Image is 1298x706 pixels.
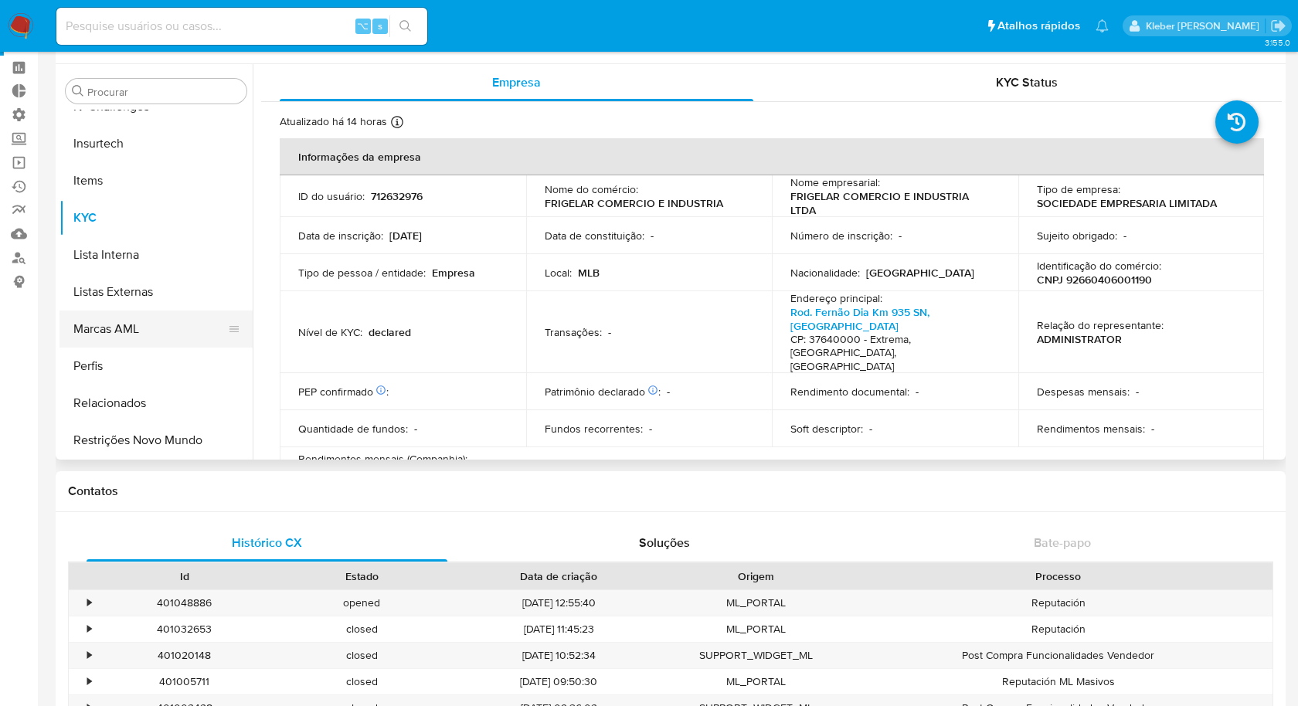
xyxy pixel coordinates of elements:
[59,162,253,199] button: Items
[59,311,240,348] button: Marcas AML
[844,643,1273,668] div: Post Compra Funcionalidades Vendedor
[790,422,863,436] p: Soft descriptor :
[414,422,417,436] p: -
[371,189,423,203] p: 712632976
[1037,318,1164,332] p: Relação do representante :
[545,229,644,243] p: Data de constituição :
[298,385,389,399] p: PEP confirmado :
[274,590,451,616] div: opened
[790,333,994,374] h4: CP: 37640000 - Extrema, [GEOGRAPHIC_DATA], [GEOGRAPHIC_DATA]
[59,273,253,311] button: Listas Externas
[298,325,362,339] p: Nível de KYC :
[87,648,91,663] div: •
[59,348,253,385] button: Perfis
[790,229,892,243] p: Número de inscrição :
[790,385,909,399] p: Rendimento documental :
[298,452,467,466] p: Rendimentos mensais (Companhia) :
[1037,422,1145,436] p: Rendimentos mensais :
[59,236,253,273] button: Lista Interna
[378,19,382,33] span: s
[899,229,902,243] p: -
[996,73,1058,91] span: KYC Status
[678,569,834,584] div: Origem
[1037,259,1161,273] p: Identificação do comércio :
[916,385,919,399] p: -
[298,189,365,203] p: ID do usuário :
[96,616,274,642] div: 401032653
[1096,19,1109,32] a: Notificações
[389,229,422,243] p: [DATE]
[87,622,91,636] div: •
[649,422,652,436] p: -
[667,616,844,642] div: ML_PORTAL
[844,616,1273,642] div: Reputación
[369,325,411,339] p: declared
[1265,36,1290,49] span: 3.155.0
[1151,422,1154,436] p: -
[855,569,1262,584] div: Processo
[68,484,1273,499] h1: Contatos
[578,266,600,280] p: MLB
[96,590,274,616] div: 401048886
[545,325,602,339] p: Transações :
[87,85,240,99] input: Procurar
[667,669,844,694] div: ML_PORTAL
[274,616,451,642] div: closed
[545,422,643,436] p: Fundos recorrentes :
[651,229,654,243] p: -
[357,19,369,33] span: ⌥
[545,266,572,280] p: Local :
[96,643,274,668] div: 401020148
[389,15,421,37] button: search-icon
[1136,385,1139,399] p: -
[1037,385,1130,399] p: Despesas mensais :
[545,182,638,196] p: Nome do comércio :
[280,138,1264,175] th: Informações da empresa
[608,325,611,339] p: -
[72,85,84,97] button: Procurar
[59,199,253,236] button: KYC
[107,569,263,584] div: Id
[284,569,440,584] div: Estado
[1037,273,1152,287] p: CNPJ 92660406001190
[59,385,253,422] button: Relacionados
[56,16,427,36] input: Pesquise usuários ou casos...
[1037,182,1120,196] p: Tipo de empresa :
[450,669,667,694] div: [DATE] 09:50:30
[59,125,253,162] button: Insurtech
[790,291,882,305] p: Endereço principal :
[450,616,667,642] div: [DATE] 11:45:23
[545,196,723,210] p: FRIGELAR COMERCIO E INDUSTRIA
[1037,196,1217,210] p: SOCIEDADE EMPRESARIA LIMITADA
[1037,229,1117,243] p: Sujeito obrigado :
[87,674,91,689] div: •
[790,304,929,334] a: Rod. Fernão Dia Km 935 SN, [GEOGRAPHIC_DATA]
[667,590,844,616] div: ML_PORTAL
[667,643,844,668] div: SUPPORT_WIDGET_ML
[298,266,426,280] p: Tipo de pessoa / entidade :
[1270,18,1286,34] a: Sair
[1034,534,1091,552] span: Bate-papo
[87,596,91,610] div: •
[790,175,880,189] p: Nome empresarial :
[461,569,656,584] div: Data de criação
[280,114,387,129] p: Atualizado há 14 horas
[1146,19,1265,33] p: kleber.bueno@mercadolivre.com
[274,643,451,668] div: closed
[298,422,408,436] p: Quantidade de fundos :
[432,266,475,280] p: Empresa
[790,266,860,280] p: Nacionalidade :
[790,189,994,217] p: FRIGELAR COMERCIO E INDUSTRIA LTDA
[844,590,1273,616] div: Reputación
[492,73,541,91] span: Empresa
[866,266,974,280] p: [GEOGRAPHIC_DATA]
[274,669,451,694] div: closed
[298,229,383,243] p: Data de inscrição :
[450,643,667,668] div: [DATE] 10:52:34
[844,669,1273,694] div: Reputación ML Masivos
[1037,332,1122,346] p: ADMINISTRATOR
[450,590,667,616] div: [DATE] 12:55:40
[997,18,1080,34] span: Atalhos rápidos
[869,422,872,436] p: -
[96,669,274,694] div: 401005711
